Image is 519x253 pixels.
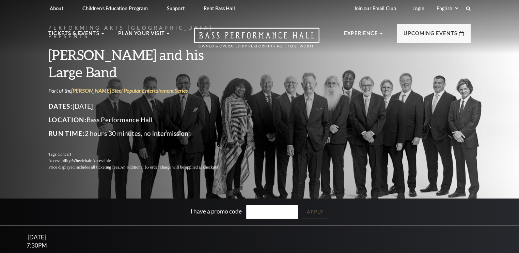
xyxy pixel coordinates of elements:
p: 2 hours 30 minutes, no intermission [48,128,236,139]
p: Tags: [48,151,236,158]
select: Select: [435,5,459,12]
p: Part of the [48,87,236,94]
span: Dates: [48,102,73,110]
p: Tickets & Events [48,29,99,42]
div: 7:30PM [8,242,66,248]
p: Accessibility: [48,158,236,164]
span: An additional $5 order charge will be applied at checkout. [120,165,219,170]
p: Children's Education Program [82,5,148,11]
p: [DATE] [48,101,236,112]
span: Run Time: [48,129,85,137]
span: Concert [58,152,71,157]
p: Plan Your Visit [118,29,165,42]
p: Bass Performance Hall [48,114,236,125]
p: Price displayed includes all ticketing fees. [48,164,236,171]
div: [DATE] [8,234,66,241]
span: Location: [48,116,86,124]
label: I have a promo code [191,207,242,215]
span: Wheelchair Accessible [72,158,111,163]
p: Support [167,5,185,11]
p: About [50,5,63,11]
a: [PERSON_NAME] Steel Popular Entertainment Series [71,87,188,94]
p: Upcoming Events [404,29,457,42]
h3: [PERSON_NAME] and his Large Band [48,46,236,81]
p: Rent Bass Hall [204,5,235,11]
p: Experience [344,29,378,42]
